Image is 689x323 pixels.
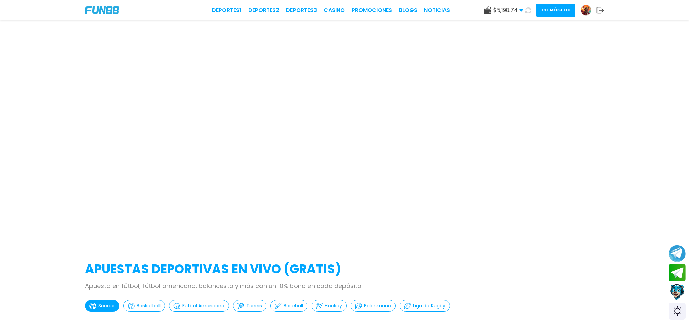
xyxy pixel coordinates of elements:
button: Futbol Americano [169,300,229,312]
h2: APUESTAS DEPORTIVAS EN VIVO (gratis) [85,260,604,278]
button: Soccer [85,300,119,312]
a: Deportes3 [286,6,317,14]
button: Depósito [536,4,575,17]
a: Avatar [581,5,596,16]
button: Tennis [233,300,266,312]
button: Hockey [312,300,347,312]
p: Futbol Americano [182,302,224,309]
p: Balonmano [364,302,391,309]
div: Switch theme [669,303,686,320]
span: $ 5,198.74 [493,6,523,14]
a: BLOGS [399,6,417,14]
a: Promociones [352,6,392,14]
button: Basketball [123,300,165,312]
a: Deportes2 [248,6,279,14]
p: Tennis [246,302,262,309]
a: NOTICIAS [424,6,450,14]
button: Baseball [270,300,307,312]
p: Hockey [325,302,342,309]
button: Balonmano [351,300,396,312]
p: Soccer [98,302,115,309]
button: Liga de Rugby [400,300,450,312]
img: Company Logo [85,6,119,14]
p: Liga de Rugby [413,302,446,309]
p: Basketball [137,302,161,309]
button: Join telegram [669,264,686,282]
button: Join telegram channel [669,245,686,262]
p: Apuesta en fútbol, fútbol americano, baloncesto y más con un 10% bono en cada depósito [85,281,604,290]
button: Contact customer service [669,283,686,301]
a: CASINO [324,6,345,14]
a: Deportes1 [212,6,241,14]
p: Baseball [284,302,303,309]
img: Avatar [581,5,591,15]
